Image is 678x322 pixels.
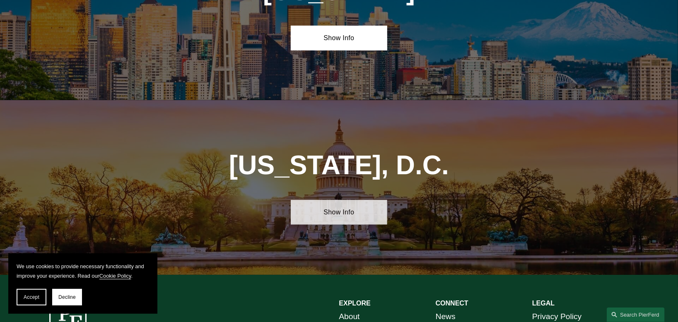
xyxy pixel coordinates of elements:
[291,200,387,225] a: Show Info
[194,150,484,180] h1: [US_STATE], D.C.
[339,300,371,307] strong: EXPLORE
[58,294,76,300] span: Decline
[607,308,665,322] a: Search this site
[17,262,149,281] p: We use cookies to provide necessary functionality and improve your experience. Read our .
[8,253,157,314] section: Cookie banner
[52,289,82,305] button: Decline
[99,273,131,279] a: Cookie Policy
[532,300,555,307] strong: LEGAL
[17,289,46,305] button: Accept
[436,300,468,307] strong: CONNECT
[291,26,387,50] a: Show Info
[24,294,39,300] span: Accept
